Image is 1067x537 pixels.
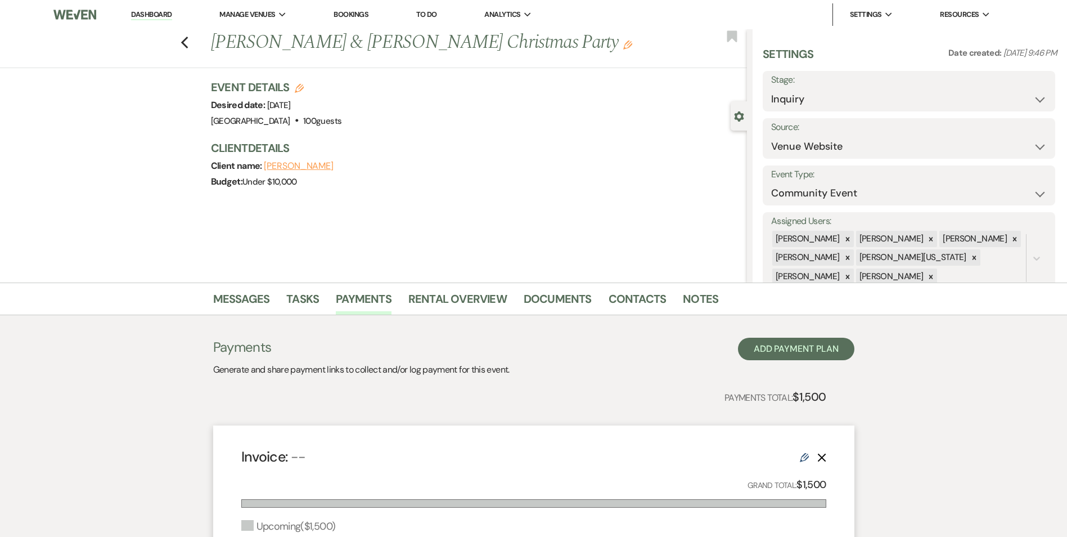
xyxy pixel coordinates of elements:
span: [DATE] [267,100,291,111]
div: [PERSON_NAME] [772,249,841,266]
div: [PERSON_NAME] [856,268,925,285]
a: Rental Overview [408,290,507,315]
div: [PERSON_NAME] [939,231,1009,247]
a: Contacts [609,290,667,315]
span: Desired date: [211,99,267,111]
h3: Event Details [211,79,342,95]
button: Add Payment Plan [738,338,854,360]
h3: Payments [213,338,510,357]
span: [DATE] 9:46 PM [1003,47,1057,59]
label: Event Type: [771,167,1047,183]
img: Weven Logo [53,3,96,26]
p: Generate and share payment links to collect and/or log payment for this event. [213,363,510,377]
a: Messages [213,290,270,315]
strong: $1,500 [793,390,826,404]
span: Under $10,000 [242,176,297,187]
h4: Invoice: [241,447,306,467]
a: Dashboard [131,10,172,20]
label: Source: [771,119,1047,136]
span: Client name: [211,160,264,172]
label: Stage: [771,72,1047,88]
a: Payments [336,290,391,315]
span: 100 guests [303,115,341,127]
button: Close lead details [734,110,744,121]
div: [PERSON_NAME][US_STATE] [856,249,968,266]
a: To Do [416,10,437,19]
button: [PERSON_NAME] [264,162,334,171]
strong: $1,500 [796,478,826,491]
h3: Client Details [211,140,736,156]
span: Manage Venues [219,9,275,20]
div: Upcoming ( $1,500 ) [241,519,336,534]
h1: [PERSON_NAME] & [PERSON_NAME] Christmas Party [211,29,636,56]
div: [PERSON_NAME] [772,231,841,247]
span: Resources [940,9,979,20]
h3: Settings [763,46,814,71]
p: Payments Total: [724,388,826,406]
div: [PERSON_NAME] [772,268,841,285]
a: Documents [524,290,592,315]
span: Date created: [948,47,1003,59]
a: Tasks [286,290,319,315]
div: [PERSON_NAME] [856,231,925,247]
span: [GEOGRAPHIC_DATA] [211,115,290,127]
button: Edit [623,39,632,50]
span: Analytics [484,9,520,20]
span: Budget: [211,176,243,187]
span: Settings [850,9,882,20]
a: Bookings [334,10,368,19]
label: Assigned Users: [771,213,1047,230]
span: -- [291,447,306,466]
a: Notes [683,290,718,315]
p: Grand Total: [748,477,826,493]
